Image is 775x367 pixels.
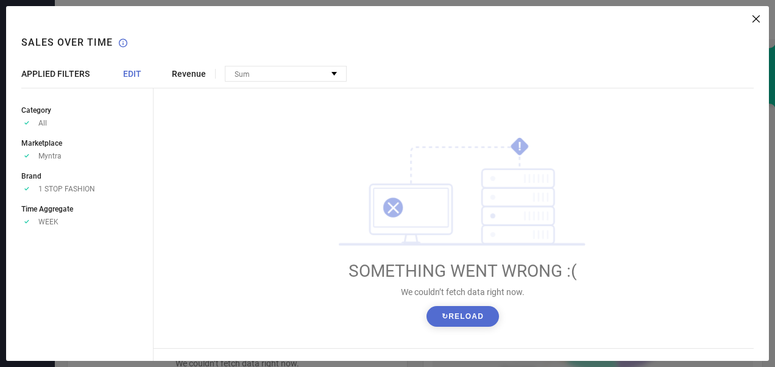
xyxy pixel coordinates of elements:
span: 1 STOP FASHION [38,185,95,193]
span: Sum [235,70,250,79]
span: Revenue [172,69,206,79]
span: Time Aggregate [21,205,73,213]
span: WEEK [38,218,58,226]
span: Category [21,106,51,115]
tspan: ! [519,139,522,153]
span: SOMETHING WENT WRONG :( [349,261,577,281]
span: APPLIED FILTERS [21,69,90,79]
span: All [38,119,47,127]
span: We couldn’t fetch data right now. [401,287,525,297]
span: Marketplace [21,139,62,148]
span: Myntra [38,152,62,160]
button: ↻Reload [426,306,499,327]
span: Brand [21,172,41,180]
h1: Sales over time [21,37,113,48]
span: EDIT [123,69,141,79]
